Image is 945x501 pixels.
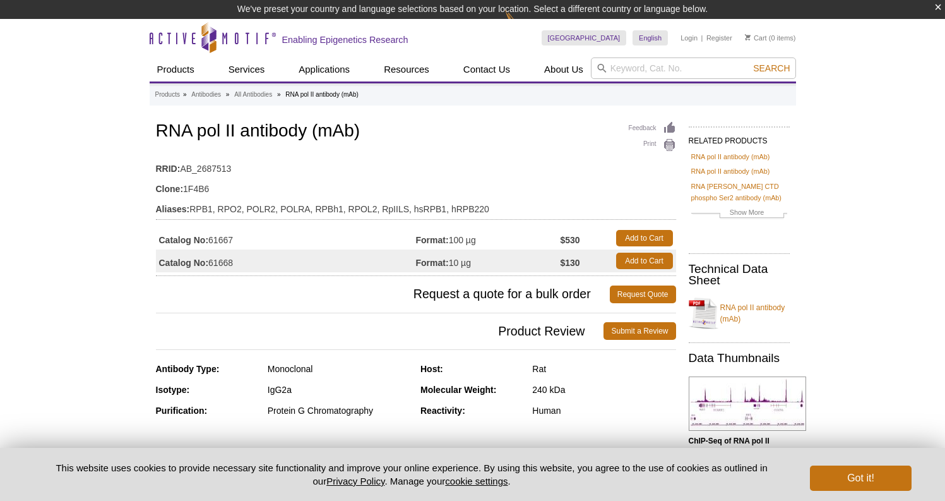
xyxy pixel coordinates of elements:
[420,385,496,395] strong: Molecular Weight:
[156,196,676,216] td: RPB1, RPO2, POLR2, POLRA, RPBh1, RPOL2, RpIILS, hsRPB1, hRPB220
[159,257,209,269] strong: Catalog No:
[542,30,627,45] a: [GEOGRAPHIC_DATA]
[633,30,668,45] a: English
[537,57,591,81] a: About Us
[156,406,208,416] strong: Purification:
[326,476,384,486] a: Privacy Policy
[689,435,790,481] p: (Click image to enlarge and see details.)
[629,138,676,152] a: Print
[505,9,538,39] img: Change Here
[416,234,449,246] strong: Format:
[416,250,561,272] td: 10 µg
[156,364,220,374] strong: Antibody Type:
[268,405,411,416] div: Protein G Chromatography
[560,234,579,246] strong: $530
[701,30,703,45] li: |
[291,57,357,81] a: Applications
[689,437,770,457] b: ChIP-Seq of RNA pol II mAb.
[532,405,675,416] div: Human
[691,166,770,177] a: RNA pol II antibody (mAb)
[753,63,790,73] span: Search
[156,227,416,250] td: 61667
[616,253,673,269] a: Add to Cart
[156,250,416,272] td: 61668
[156,385,190,395] strong: Isotype:
[603,322,675,340] a: Submit a Review
[277,91,281,98] li: »
[156,155,676,176] td: AB_2687513
[191,89,221,100] a: Antibodies
[616,230,673,246] a: Add to Cart
[234,89,272,100] a: All Antibodies
[183,91,187,98] li: »
[810,466,911,491] button: Got it!
[150,57,202,81] a: Products
[156,203,190,215] strong: Aliases:
[745,34,751,40] img: Your Cart
[156,121,676,143] h1: RNA pol II antibody (mAb)
[285,91,359,98] li: RNA pol II antibody (mAb)
[689,263,790,286] h2: Technical Data Sheet
[629,121,676,135] a: Feedback
[268,384,411,395] div: IgG2a
[156,183,184,195] strong: Clone:
[706,33,732,42] a: Register
[226,91,230,98] li: »
[610,286,676,303] a: Request Quote
[416,227,561,250] td: 100 µg
[156,286,610,303] span: Request a quote for a bulk order
[532,363,675,375] div: Rat
[745,33,767,42] a: Cart
[268,363,411,375] div: Monoclonal
[681,33,698,42] a: Login
[691,151,770,162] a: RNA pol II antibody (mAb)
[745,30,796,45] li: (0 items)
[691,207,787,221] a: Show More
[689,294,790,332] a: RNA pol II antibody (mAb)
[282,34,408,45] h2: Enabling Epigenetics Research
[560,257,579,269] strong: $130
[456,57,518,81] a: Contact Us
[376,57,437,81] a: Resources
[591,57,796,79] input: Keyword, Cat. No.
[691,181,787,203] a: RNA [PERSON_NAME] CTD phospho Ser2 antibody (mAb)
[420,406,465,416] strong: Reactivity:
[420,364,443,374] strong: Host:
[155,89,180,100] a: Products
[156,176,676,196] td: 1F4B6
[689,126,790,149] h2: RELATED PRODUCTS
[532,384,675,395] div: 240 kDa
[34,461,790,488] p: This website uses cookies to provide necessary site functionality and improve your online experie...
[445,476,508,486] button: cookie settings
[689,377,806,431] img: RNA pol II antibody (mAb) tested by ChIP-Seq.
[689,353,790,364] h2: Data Thumbnails
[159,234,209,246] strong: Catalog No:
[749,63,793,74] button: Search
[221,57,273,81] a: Services
[156,163,181,174] strong: RRID:
[416,257,449,269] strong: Format:
[156,322,604,340] span: Product Review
